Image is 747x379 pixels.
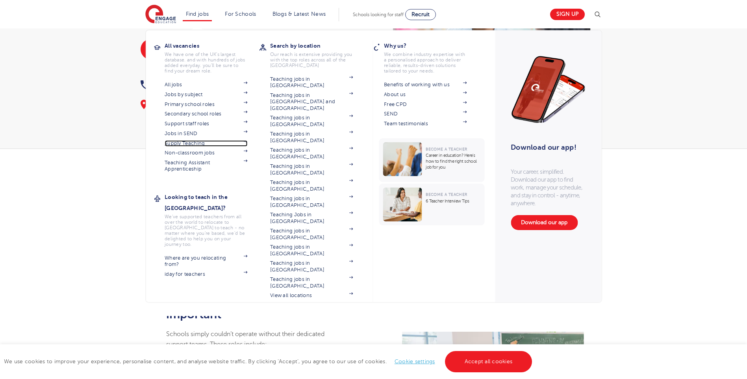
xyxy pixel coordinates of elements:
a: Recruit [405,9,436,20]
a: For Schools [225,11,256,17]
a: Find jobs [186,11,209,17]
a: SEND [384,111,467,117]
h3: Why us? [384,40,478,51]
a: Download our app [511,215,578,230]
a: About us [384,91,467,98]
a: Jobs in SEND [165,130,247,137]
a: Teaching jobs in [GEOGRAPHIC_DATA] and [GEOGRAPHIC_DATA] [270,92,353,111]
h3: All vacancies [165,40,259,51]
a: Jobs by subject [165,91,247,98]
a: Teaching jobs in [GEOGRAPHIC_DATA] [270,147,353,160]
h3: Download our app! [511,139,582,156]
a: Why us?We combine industry expertise with a personalised approach to deliver reliable, results-dr... [384,40,478,74]
a: Supply Teaching [165,140,247,147]
h3: Looking to teach in the [GEOGRAPHIC_DATA]? [165,191,259,214]
a: Blogs & Latest News [272,11,326,17]
a: Teaching jobs in [GEOGRAPHIC_DATA] [270,115,353,128]
p: 6 Teacher Interview Tips [426,198,480,204]
a: Teaching Assistant Apprenticeship [165,160,247,173]
a: Accept all cookies [445,351,532,372]
a: Teaching jobs in [GEOGRAPHIC_DATA] [270,131,353,144]
a: Teaching jobs in [GEOGRAPHIC_DATA] [270,76,353,89]
a: iday for teachers [165,271,247,277]
a: Support Vacancies [141,39,208,59]
a: Teaching jobs in [GEOGRAPHIC_DATA] [270,260,353,273]
a: Search by locationOur reach is extensive providing you with the top roles across all of the [GEOG... [270,40,365,68]
span: Schools looking for staff [353,12,404,17]
p: Our reach is extensive providing you with the top roles across all of the [GEOGRAPHIC_DATA] [270,52,353,68]
a: Primary school roles [165,101,247,108]
span: Become a Teacher [426,147,467,151]
a: Team testimonials [384,121,467,127]
a: Teaching jobs in [GEOGRAPHIC_DATA] [270,244,353,257]
a: Sign up [550,9,585,20]
p: We have one of the UK's largest database. and with hundreds of jobs added everyday. you'll be sur... [165,52,247,74]
a: Looking to teach in the [GEOGRAPHIC_DATA]?We've supported teachers from all over the world to rel... [165,191,259,247]
a: Teaching jobs in [GEOGRAPHIC_DATA] [270,179,353,192]
a: Cookie settings [395,359,435,364]
a: Become a TeacherCareer in education? Here’s how to find the right school job for you [379,138,486,182]
a: 0333 800 7800 [141,79,233,91]
h3: Search by location [270,40,365,51]
a: Benefits of working with us [384,82,467,88]
a: Teaching jobs in [GEOGRAPHIC_DATA] [270,163,353,176]
a: Where are you relocating from? [165,255,247,268]
a: Teaching jobs in [GEOGRAPHIC_DATA] [270,228,353,241]
p: Your career, simplified. Download our app to find work, manage your schedule, and stay in control... [511,168,586,207]
div: Explore our range of rewarding support staff roles, where your skills can make a real difference ... [141,100,366,133]
a: Become a Teacher6 Teacher Interview Tips [379,184,486,225]
img: Engage Education [145,5,176,24]
p: Career in education? Here’s how to find the right school job for you [426,152,480,170]
a: All vacanciesWe have one of the UK's largest database. and with hundreds of jobs added everyday. ... [165,40,259,74]
a: Teaching Jobs in [GEOGRAPHIC_DATA] [270,212,353,225]
a: All jobs [165,82,247,88]
span: We use cookies to improve your experience, personalise content, and analyse website traffic. By c... [4,359,534,364]
a: Teaching jobs in [GEOGRAPHIC_DATA] [270,195,353,208]
a: View all locations [270,292,353,299]
span: Recruit [411,11,430,17]
a: Free CPD [384,101,467,108]
span: Become a Teacher [426,192,467,197]
p: Schools simply couldn’t operate without their dedicated support teams. These roles include: [166,329,342,349]
a: Support staff roles [165,121,247,127]
p: We've supported teachers from all over the world to relocate to [GEOGRAPHIC_DATA] to teach - no m... [165,214,247,247]
p: We combine industry expertise with a personalised approach to deliver reliable, results-driven so... [384,52,467,74]
a: Secondary school roles [165,111,247,117]
a: Non-classroom jobs [165,150,247,156]
a: Teaching jobs in [GEOGRAPHIC_DATA] [270,276,353,289]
